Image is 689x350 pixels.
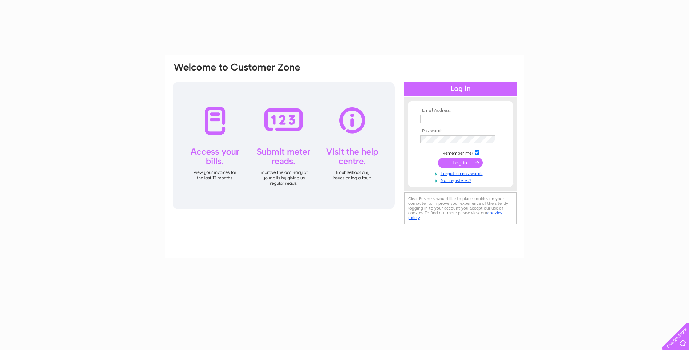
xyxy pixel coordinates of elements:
[404,192,517,224] div: Clear Business would like to place cookies on your computer to improve your experience of the sit...
[418,128,503,134] th: Password:
[420,170,503,176] a: Forgotten password?
[420,176,503,183] a: Not registered?
[408,210,502,220] a: cookies policy
[418,108,503,113] th: Email Address:
[418,149,503,156] td: Remember me?
[438,158,483,168] input: Submit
